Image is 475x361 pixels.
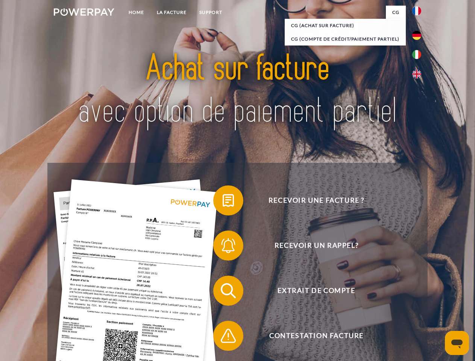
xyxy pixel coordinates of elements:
[193,6,229,19] a: Support
[285,32,406,46] a: CG (Compte de crédit/paiement partiel)
[150,6,193,19] a: LA FACTURE
[219,281,238,300] img: qb_search.svg
[445,331,469,355] iframe: Bouton de lancement de la fenêtre de messagerie
[219,326,238,345] img: qb_warning.svg
[72,36,403,144] img: title-powerpay_fr.svg
[219,191,238,210] img: qb_bill.svg
[224,231,408,261] span: Recevoir un rappel?
[213,276,409,306] button: Extrait de compte
[213,185,409,215] button: Recevoir une facture ?
[412,50,421,59] img: it
[122,6,150,19] a: Home
[285,19,406,32] a: CG (achat sur facture)
[412,70,421,79] img: en
[412,6,421,15] img: fr
[224,276,408,306] span: Extrait de compte
[213,231,409,261] button: Recevoir un rappel?
[412,31,421,40] img: de
[224,321,408,351] span: Contestation Facture
[219,236,238,255] img: qb_bell.svg
[386,6,406,19] a: CG
[54,8,114,16] img: logo-powerpay-white.svg
[224,185,408,215] span: Recevoir une facture ?
[213,321,409,351] button: Contestation Facture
